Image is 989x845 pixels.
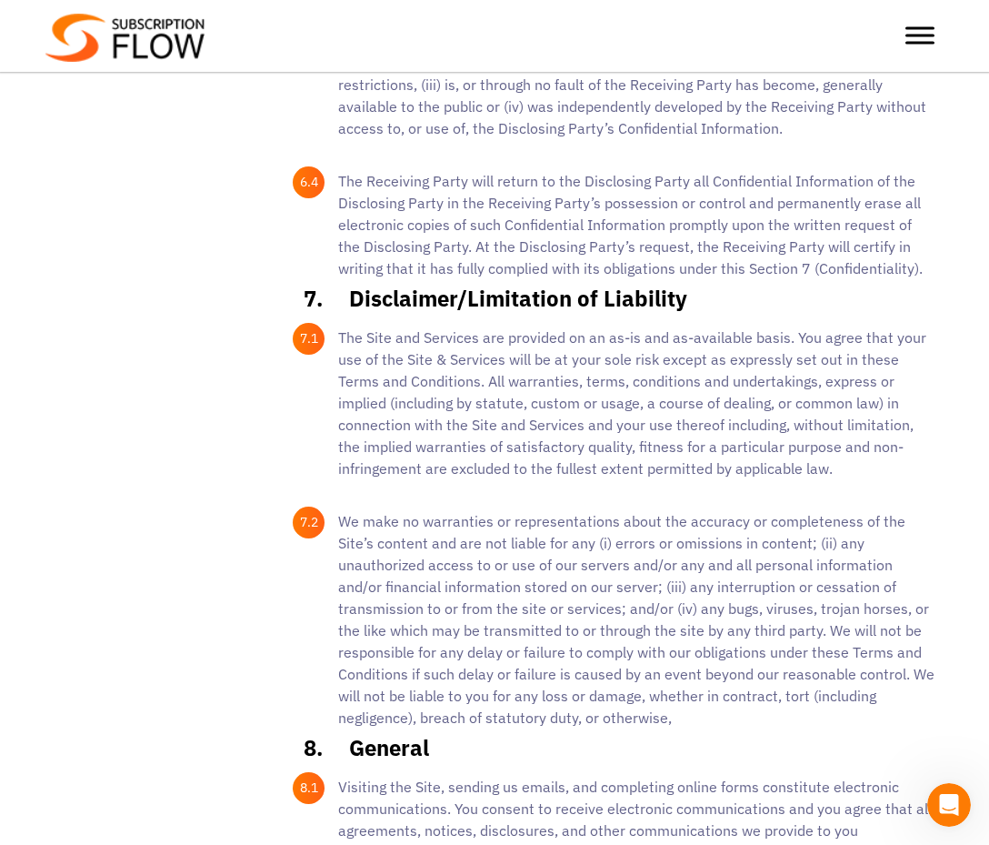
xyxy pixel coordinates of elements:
span: 6.4 [293,166,325,198]
span: 8. [304,736,323,761]
p: The Receiving Party will return to the Disclosing Party all Confidential Information of the Discl... [329,170,934,279]
button: Toggle Menu [905,27,934,45]
img: Subscriptionflow [45,14,205,62]
span: 7.1 [293,323,325,355]
strong: Disclaimer/Limitation of Liability [349,284,687,313]
span: 8.1 [293,772,325,804]
p: The Site and Services are provided on an as-is and as-available basis. You agree that your use of... [329,327,934,498]
p: We make no warranties or representations about the accuracy or completeness of the Site’s content... [329,510,934,729]
span: 7. [304,287,323,312]
strong: General [349,733,429,762]
span: 7.2 [293,507,325,538]
iframe: Intercom live chat [927,783,971,827]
